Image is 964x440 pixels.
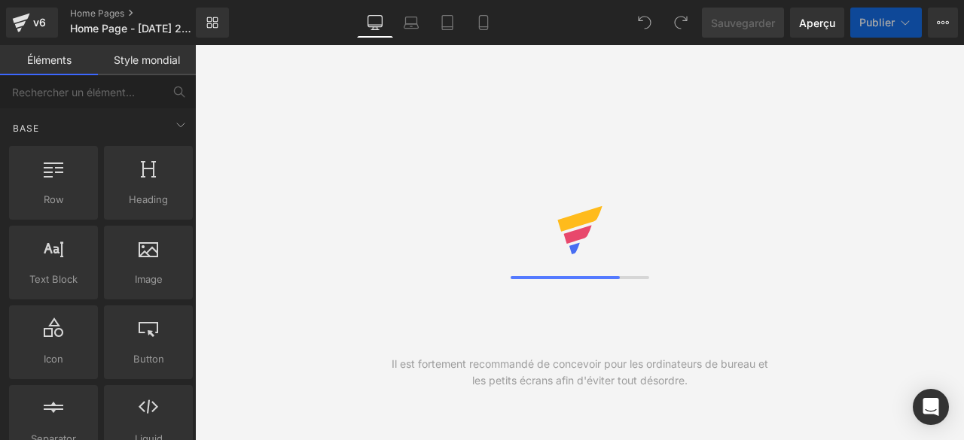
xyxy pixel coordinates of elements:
[108,192,188,208] span: Heading
[70,8,221,20] a: Home Pages
[393,8,429,38] a: Laptop
[196,8,229,38] a: Nouvelle bibliothèque
[108,272,188,287] span: Image
[790,8,844,38] a: Aperçu
[392,357,768,387] font: Il est fortement recommandé de concevoir pour les ordinateurs de bureau et les petits écrans afin...
[6,8,58,38] a: v6
[429,8,465,38] a: Tablet
[711,17,775,29] font: Sauvegarder
[666,8,696,38] button: Redo
[108,351,188,367] span: Button
[630,8,660,38] button: Undo
[114,53,180,66] font: Style mondial
[799,17,835,29] font: Aperçu
[465,8,502,38] a: Mobile
[850,8,922,38] button: Publier
[70,23,192,35] span: Home Page - [DATE] 20:59:57
[14,272,93,287] span: Text Block
[30,13,49,32] div: v6
[14,192,93,208] span: Row
[913,389,949,425] div: Open Intercom Messenger
[928,8,958,38] button: Plus
[27,53,72,66] font: Éléments
[357,8,393,38] a: Desktop
[14,351,93,367] span: Icon
[11,121,41,135] span: Base
[859,16,895,29] font: Publier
